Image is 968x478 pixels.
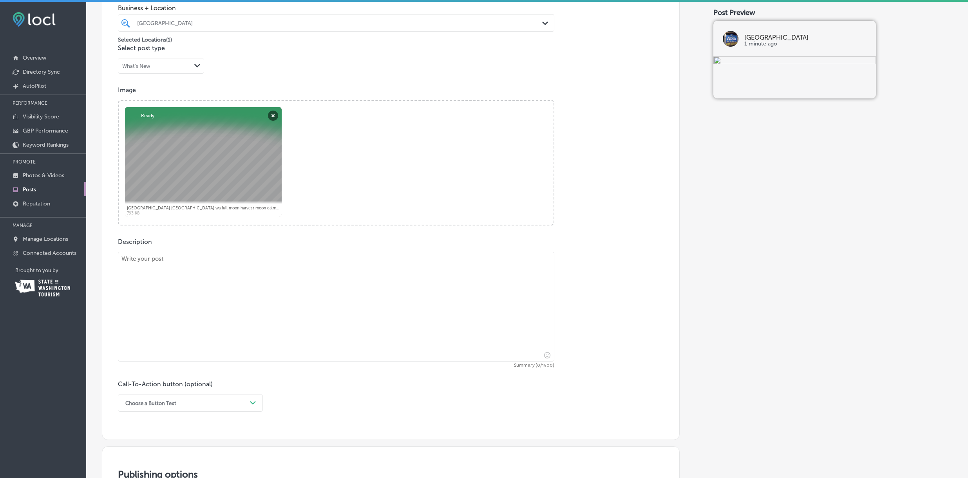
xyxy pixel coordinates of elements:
[15,267,86,273] p: Brought to you by
[23,69,60,75] p: Directory Sync
[23,142,69,148] p: Keyword Rankings
[744,35,867,41] p: [GEOGRAPHIC_DATA]
[23,186,36,193] p: Posts
[118,4,554,12] span: Business + Location
[118,238,152,245] label: Description
[125,400,176,406] div: Choose a Button Text
[23,83,46,89] p: AutoPilot
[713,56,876,66] img: fa775542-8479-4a82-8713-a1f46e669556
[23,200,50,207] p: Reputation
[23,172,64,179] p: Photos & Videos
[23,236,68,242] p: Manage Locations
[118,86,664,94] p: Image
[13,12,56,27] img: fda3e92497d09a02dc62c9cd864e3231.png
[118,363,554,368] span: Summary (0/1500)
[137,20,543,26] div: [GEOGRAPHIC_DATA]
[118,44,664,52] p: Select post type
[118,33,172,43] p: Selected Locations ( 1 )
[23,250,76,256] p: Connected Accounts
[541,350,550,360] span: Insert emoji
[23,127,68,134] p: GBP Performance
[15,280,70,296] img: Washington Tourism
[723,31,738,47] img: logo
[118,380,213,388] label: Call-To-Action button (optional)
[23,113,59,120] p: Visibility Score
[744,41,867,47] p: 1 minute ago
[119,101,175,108] a: Powered by PQINA
[122,63,150,69] div: What's New
[23,55,46,61] p: Overview
[713,8,952,17] div: Post Preview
